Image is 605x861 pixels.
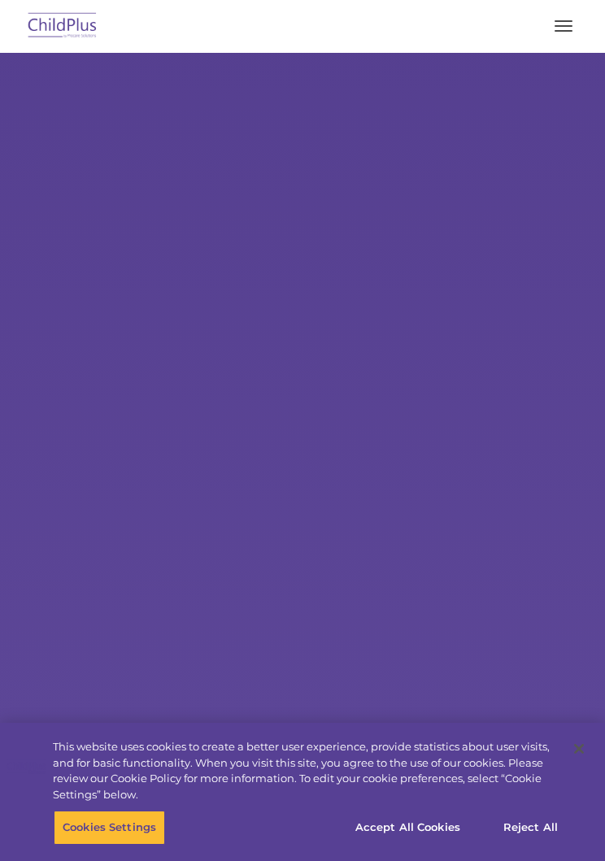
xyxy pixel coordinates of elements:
[53,739,562,802] div: This website uses cookies to create a better user experience, provide statistics about user visit...
[24,7,101,46] img: ChildPlus by Procare Solutions
[54,811,165,845] button: Cookies Settings
[561,731,597,767] button: Close
[346,811,469,845] button: Accept All Cookies
[480,811,581,845] button: Reject All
